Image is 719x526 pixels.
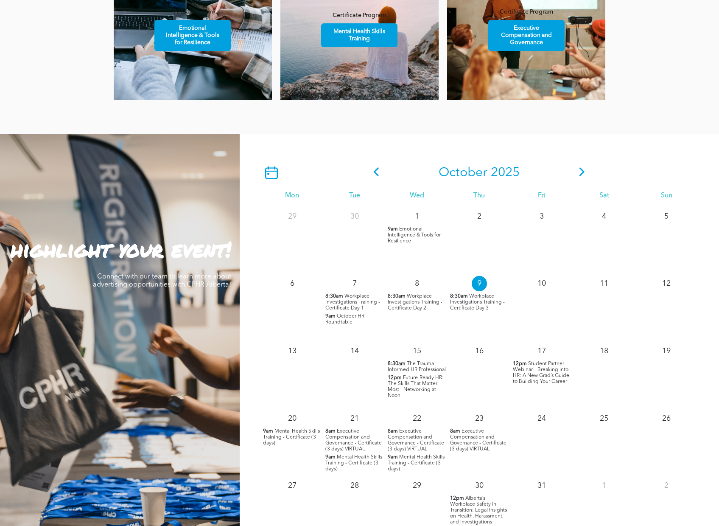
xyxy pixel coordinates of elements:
[488,20,565,51] a: Executive Compensation and Governance
[325,429,382,452] span: Executive Compensation and Governance - Certificate (3 days) VIRTUAL
[450,428,460,434] span: 8am
[325,313,336,319] span: 9am
[347,478,362,493] p: 28
[347,343,362,359] p: 14
[439,166,487,179] span: October
[596,209,612,224] p: 4
[325,314,364,325] span: October HR Roundtable
[534,343,549,359] p: 17
[491,166,520,179] span: 2025
[261,192,323,200] div: Mon
[472,411,487,426] p: 23
[347,209,362,224] p: 30
[321,23,397,47] a: Mental Health Skills Training
[534,276,549,291] p: 10
[388,375,444,398] span: Future-Ready HR: The Skills That Matter Most - Networking at Noon
[596,411,612,426] p: 25
[285,411,300,426] p: 20
[154,20,231,51] a: Emotional Intelligence & Tools for Resilience
[322,24,396,47] span: Mental Health Skills Training
[409,478,425,493] p: 29
[659,209,674,224] p: 5
[450,495,464,501] span: 12pm
[534,411,549,426] p: 24
[409,343,425,359] p: 15
[659,411,674,426] p: 26
[388,361,406,367] span: 8:30am
[388,294,442,311] span: Workplace Investigations Training - Certificate Day 2
[323,192,386,200] div: Tue
[450,429,506,452] span: Executive Compensation and Governance - Certificate (3 days) VIRTUAL
[573,192,635,200] div: Sat
[388,361,446,372] span: The Trauma-Informed HR Professional
[386,192,448,200] div: Wed
[93,273,231,288] span: Connect with our team to learn more about advertising opportunities with CPHR Alberta!
[513,361,527,367] span: 12pm
[409,209,425,224] p: 1
[388,429,444,452] span: Executive Compensation and Governance - Certificate (3 days) VIRTUAL
[285,478,300,493] p: 27
[388,226,398,232] span: 9am
[472,343,487,359] p: 16
[448,192,510,200] div: Thu
[156,20,229,51] span: Emotional Intelligence & Tools for Resilience
[285,343,300,359] p: 13
[490,20,563,51] span: Executive Compensation and Governance
[409,276,425,291] p: 8
[263,428,273,434] span: 9am
[596,343,612,359] p: 18
[388,455,445,472] span: Mental Health Skills Training - Certificate (3 days)
[325,455,382,472] span: Mental Health Skills Training - Certificate (3 days)
[325,454,336,460] span: 9am
[513,361,569,384] span: Student Partner Webinar – Breaking into HR: A New Grad’s Guide to Building Your Career
[511,192,573,200] div: Fri
[263,429,320,446] span: Mental Health Skills Training - Certificate (3 days)
[388,454,398,460] span: 9am
[11,234,231,264] strong: highlight your event!
[450,294,505,311] span: Workplace Investigations Training - Certificate Day 3
[472,276,487,291] p: 9
[659,343,674,359] p: 19
[534,478,549,493] p: 31
[388,293,406,299] span: 8:30am
[472,209,487,224] p: 2
[388,227,441,244] span: Emotional Intelligence & Tools for Resilience
[388,428,398,434] span: 8am
[659,276,674,291] p: 12
[534,209,549,224] p: 3
[659,478,674,493] p: 2
[450,293,468,299] span: 8:30am
[450,496,507,525] span: Alberta’s Workplace Safety in Transition: Legal Insights on Health, Harassment, and Investigations
[409,411,425,426] p: 22
[347,411,362,426] p: 21
[325,428,336,434] span: 8am
[472,478,487,493] p: 30
[635,192,698,200] div: Sun
[325,293,343,299] span: 8:30am
[596,276,612,291] p: 11
[596,478,612,493] p: 1
[325,294,380,311] span: Workplace Investigations Training - Certificate Day 1
[388,375,402,381] span: 12pm
[285,276,300,291] p: 6
[285,209,300,224] p: 29
[347,276,362,291] p: 7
